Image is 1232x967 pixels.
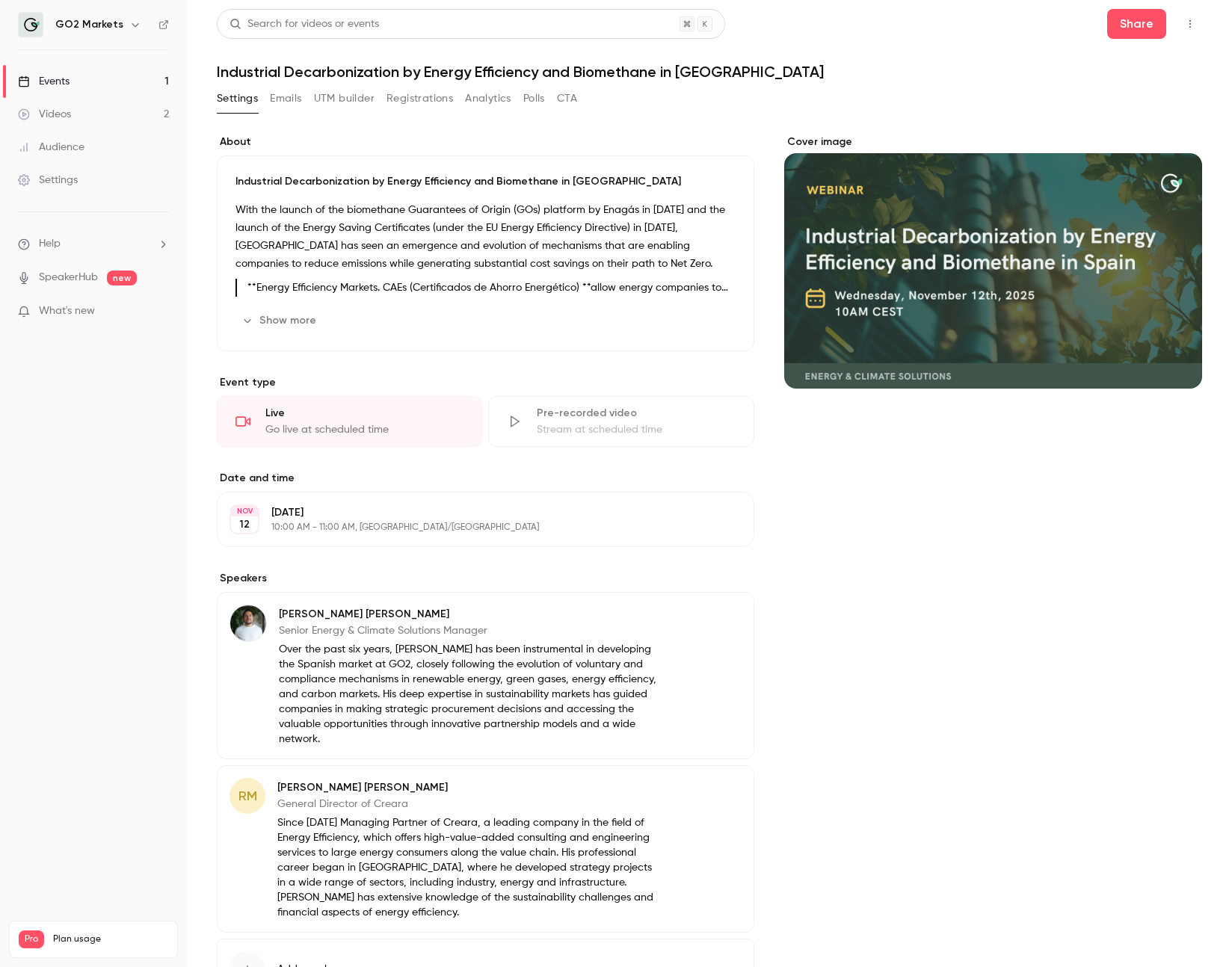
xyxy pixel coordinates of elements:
div: Go live at scheduled time [265,422,463,437]
label: Speakers [217,571,754,586]
div: Pre-recorded videoStream at scheduled time [488,396,754,447]
button: Share [1107,9,1166,39]
p: **Energy Efficiency Markets. CAEs (Certificados de Ahorro Energético) **allow energy companies to... [247,279,736,297]
h6: GO2 Markets [55,17,123,32]
button: Analytics [465,87,511,111]
span: Pro [19,930,44,948]
div: RM[PERSON_NAME] [PERSON_NAME]General Director of CrearaSince [DATE] Managing Partner of Creara, a... [217,765,754,933]
div: NOV [231,506,258,516]
li: help-dropdown-opener [18,236,169,252]
div: Settings [18,173,78,188]
button: Show more [235,309,325,333]
p: Over the past six years, [PERSON_NAME] has been instrumental in developing the Spanish market at ... [279,642,657,747]
p: Since [DATE] Managing Partner of Creara, a leading company in the field of Energy Efficiency, whi... [277,815,657,920]
div: LiveGo live at scheduled time [217,396,482,447]
div: Sergio Castillo[PERSON_NAME] [PERSON_NAME]Senior Energy & Climate Solutions ManagerOver the past ... [217,592,754,759]
p: General Director of Creara [277,797,657,812]
span: new [107,271,137,285]
p: [DATE] [271,505,675,520]
label: Cover image [784,135,1202,149]
button: Emails [270,87,301,111]
button: CTA [557,87,577,111]
div: Search for videos or events [230,16,379,32]
iframe: Noticeable Trigger [151,305,169,318]
button: Registrations [386,87,453,111]
div: Videos [18,107,71,122]
div: Pre-recorded video [537,406,735,421]
h1: Industrial Decarbonization by Energy Efficiency and Biomethane in [GEOGRAPHIC_DATA] [217,63,1202,81]
p: Event type [217,375,754,390]
span: Help [39,236,61,252]
button: Settings [217,87,258,111]
section: Cover image [784,135,1202,389]
div: Events [18,74,70,89]
img: GO2 Markets [19,13,43,37]
label: About [217,135,754,149]
label: Date and time [217,471,754,486]
div: Stream at scheduled time [537,422,735,437]
span: Plan usage [53,933,168,945]
span: RM [238,786,257,806]
div: Audience [18,140,84,155]
p: [PERSON_NAME] [PERSON_NAME] [277,780,657,795]
span: What's new [39,303,95,319]
p: 10:00 AM - 11:00 AM, [GEOGRAPHIC_DATA]/[GEOGRAPHIC_DATA] [271,522,675,534]
p: Industrial Decarbonization by Energy Efficiency and Biomethane in [GEOGRAPHIC_DATA] [235,174,736,189]
img: Sergio Castillo [230,605,266,641]
button: UTM builder [314,87,375,111]
div: Live [265,406,463,421]
p: Senior Energy & Climate Solutions Manager [279,623,657,638]
button: Polls [523,87,545,111]
p: With the launch of the biomethane Guarantees of Origin (GOs) platform by Enagás in [DATE] and the... [235,201,736,273]
a: SpeakerHub [39,270,98,285]
p: 12 [239,517,250,532]
p: [PERSON_NAME] [PERSON_NAME] [279,607,657,622]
